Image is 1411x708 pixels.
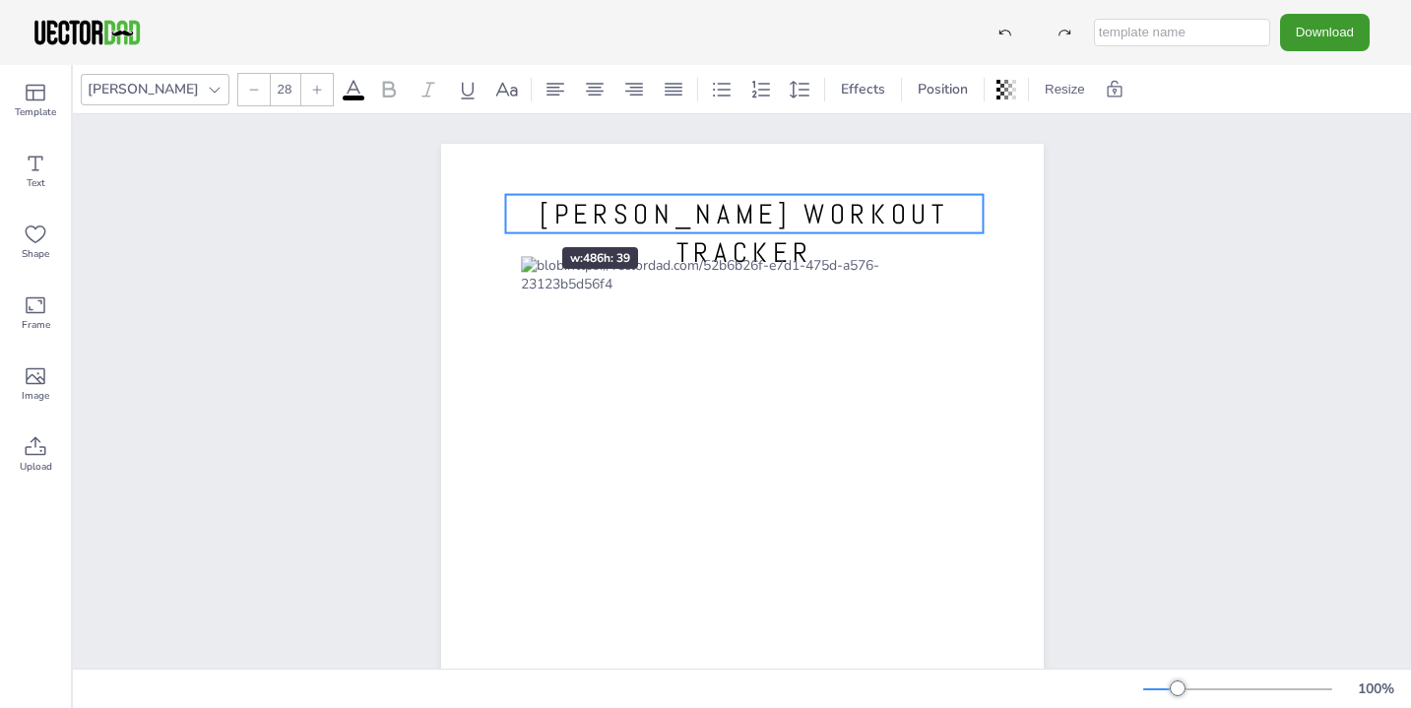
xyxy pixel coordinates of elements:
span: Frame [22,317,50,333]
span: Template [15,104,56,120]
img: VectorDad-1.png [32,18,143,47]
span: Image [22,388,49,404]
div: [PERSON_NAME] [84,76,203,102]
span: Text [27,175,45,191]
input: template name [1094,19,1270,46]
span: Effects [837,80,889,98]
div: w: 486 h: 39 [562,247,638,269]
span: Position [914,80,972,98]
div: 100 % [1352,679,1399,698]
span: [PERSON_NAME] WORKOUT TRACKER [540,197,949,270]
button: Resize [1037,74,1093,105]
button: Download [1280,14,1370,50]
span: Shape [22,246,49,262]
span: Upload [20,459,52,475]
